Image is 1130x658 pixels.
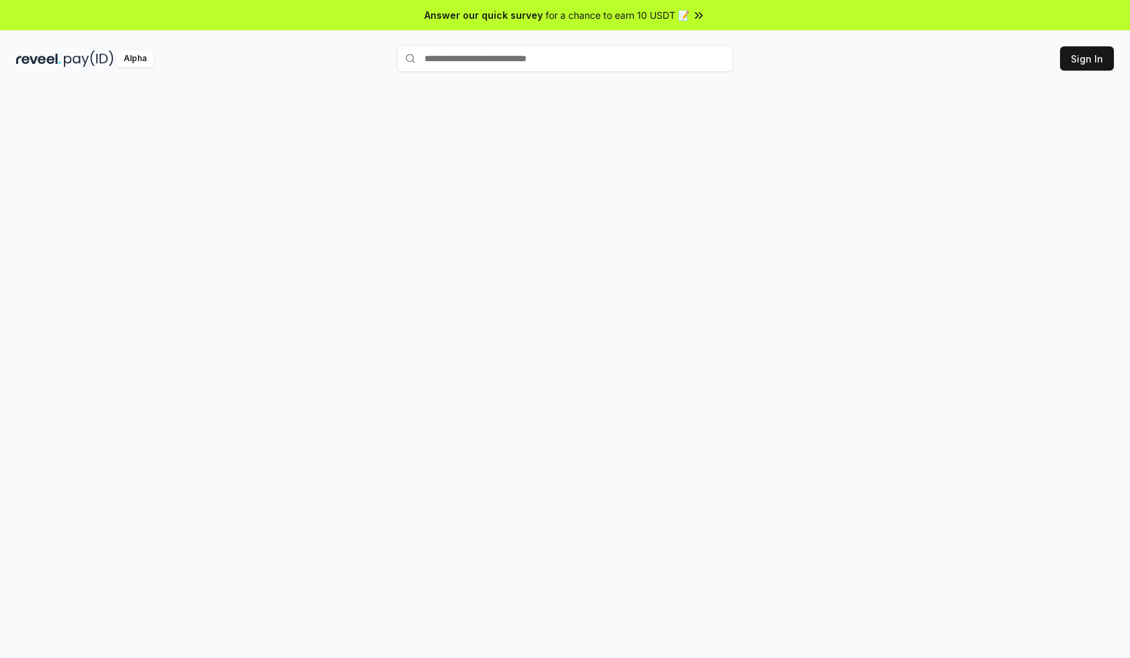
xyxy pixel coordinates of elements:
[116,50,154,67] div: Alpha
[545,8,689,22] span: for a chance to earn 10 USDT 📝
[16,50,61,67] img: reveel_dark
[424,8,543,22] span: Answer our quick survey
[1060,46,1114,71] button: Sign In
[64,50,114,67] img: pay_id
